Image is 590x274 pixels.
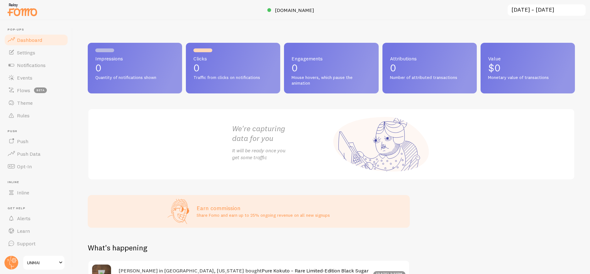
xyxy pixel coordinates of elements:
span: Support [17,240,36,247]
p: Share Fomo and earn up to 25% ongoing revenue on all new signups [197,212,330,218]
a: Events [4,71,69,84]
span: Push Data [17,151,41,157]
a: Flows beta [4,84,69,97]
span: Flows [17,87,30,93]
span: beta [34,87,47,93]
img: fomo-relay-logo-orange.svg [7,2,38,18]
a: Theme [4,97,69,109]
span: Inline [17,189,29,196]
a: Push [4,135,69,148]
a: Dashboard [4,34,69,46]
span: Engagements [292,56,371,61]
p: 0 [390,63,469,73]
span: Impressions [95,56,175,61]
span: Push [8,129,69,133]
span: Alerts [17,215,31,221]
h2: What's happening [88,243,147,253]
a: Settings [4,46,69,59]
a: Notifications [4,59,69,71]
span: Notifications [17,62,46,68]
p: 0 [95,63,175,73]
span: UNMAI [27,259,57,266]
a: UNMAI [23,255,65,270]
span: Push [17,138,28,144]
span: Learn [17,228,30,234]
a: Support [4,237,69,250]
span: Get Help [8,206,69,210]
span: Pop-ups [8,28,69,32]
h3: Earn commission [197,204,330,212]
span: Quantity of notifications shown [95,75,175,81]
span: Number of attributed transactions [390,75,469,81]
h2: We're capturing data for you [232,124,331,143]
span: Clicks [193,56,273,61]
p: 0 [193,63,273,73]
span: Rules [17,112,30,119]
span: Monetary value of transactions [488,75,567,81]
a: Alerts [4,212,69,225]
span: Inline [8,180,69,184]
a: Push Data [4,148,69,160]
span: $0 [488,62,501,74]
a: Rules [4,109,69,122]
span: Value [488,56,567,61]
a: Learn [4,225,69,237]
span: Attributions [390,56,469,61]
span: Opt-In [17,163,32,170]
p: It will be ready once you get some traffic [232,147,331,161]
p: 0 [292,63,371,73]
span: Traffic from clicks on notifications [193,75,273,81]
span: Events [17,75,32,81]
a: Inline [4,186,69,199]
span: Settings [17,49,35,56]
span: Mouse hovers, which pause the animation [292,75,371,86]
span: Theme [17,100,33,106]
span: Dashboard [17,37,42,43]
a: Opt-In [4,160,69,173]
